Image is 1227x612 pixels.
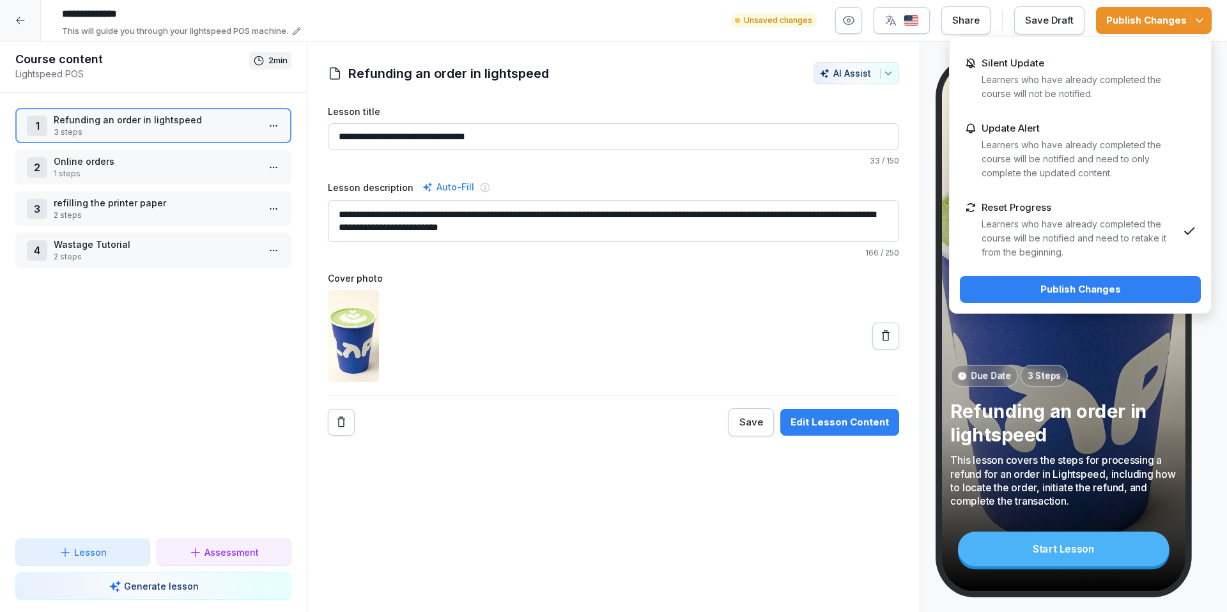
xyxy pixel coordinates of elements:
h1: Course content [15,52,249,67]
button: AI Assist [814,62,899,84]
div: AI Assist [819,68,893,79]
button: Save Draft [1014,6,1084,34]
div: 3refilling the printer paper2 steps [15,191,291,226]
p: Generate lesson [124,579,199,593]
div: Start Lesson [958,532,1169,566]
button: Save [729,408,774,436]
p: Learners who have already completed the course will be notified and need to only complete the upd... [982,138,1178,180]
img: qce4cx0jjw6csv64mng8emce.png [328,290,379,382]
p: Update Alert [982,123,1040,134]
button: Share [941,6,991,34]
p: 2 steps [54,251,258,263]
p: Due Date [971,369,1011,382]
p: Learners who have already completed the course will not be notified. [982,73,1178,101]
img: us.svg [904,15,919,27]
h1: Refunding an order in lightspeed [348,64,549,83]
p: 3 steps [54,126,258,138]
div: Save Draft [1025,13,1074,27]
p: Refunding an order in lightspeed [54,113,258,126]
p: 2 steps [54,210,258,221]
p: Lesson [74,546,107,559]
p: 3 Steps [1028,369,1061,382]
p: Lightspeed POS [15,67,249,80]
div: Edit Lesson Content [791,415,889,429]
button: Edit Lesson Content [780,409,899,436]
div: 2 [27,157,47,178]
p: Reset Progress [982,202,1051,213]
p: refilling the printer paper [54,196,258,210]
p: 2 min [268,54,288,67]
div: 4 [27,240,47,261]
button: Generate lesson [15,572,291,600]
div: Publish Changes [970,282,1191,296]
div: Save [739,415,763,429]
button: Remove [328,409,355,436]
label: Lesson title [328,105,899,118]
div: 1Refunding an order in lightspeed3 steps [15,108,291,143]
p: / 150 [328,155,899,167]
label: Lesson description [328,181,413,194]
div: 4Wastage Tutorial2 steps [15,233,291,268]
div: Auto-Fill [420,180,477,195]
p: Silent Update [982,57,1044,69]
div: 3 [27,199,47,219]
p: Wastage Tutorial [54,238,258,251]
p: This lesson covers the steps for processing a refund for an order in Lightspeed, including how to... [950,454,1177,508]
div: 1 [27,116,47,136]
button: Publish Changes [960,276,1201,303]
span: 166 [865,248,879,257]
div: Share [952,13,980,27]
div: Publish Changes [1106,13,1201,27]
p: / 250 [328,247,899,259]
p: Assessment [204,546,259,559]
span: 33 [870,156,880,165]
p: Learners who have already completed the course will be notified and need to retake it from the be... [982,217,1178,259]
div: 2Online orders1 steps [15,149,291,185]
p: Unsaved changes [744,15,812,26]
button: Publish Changes [1096,7,1212,34]
p: Refunding an order in lightspeed [950,399,1177,447]
p: 1 steps [54,168,258,180]
label: Cover photo [328,272,899,285]
p: Online orders [54,155,258,168]
button: Lesson [15,539,150,566]
button: Assessment [157,539,291,566]
p: This will guide you through your lightspeed POS machine. [62,25,288,38]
